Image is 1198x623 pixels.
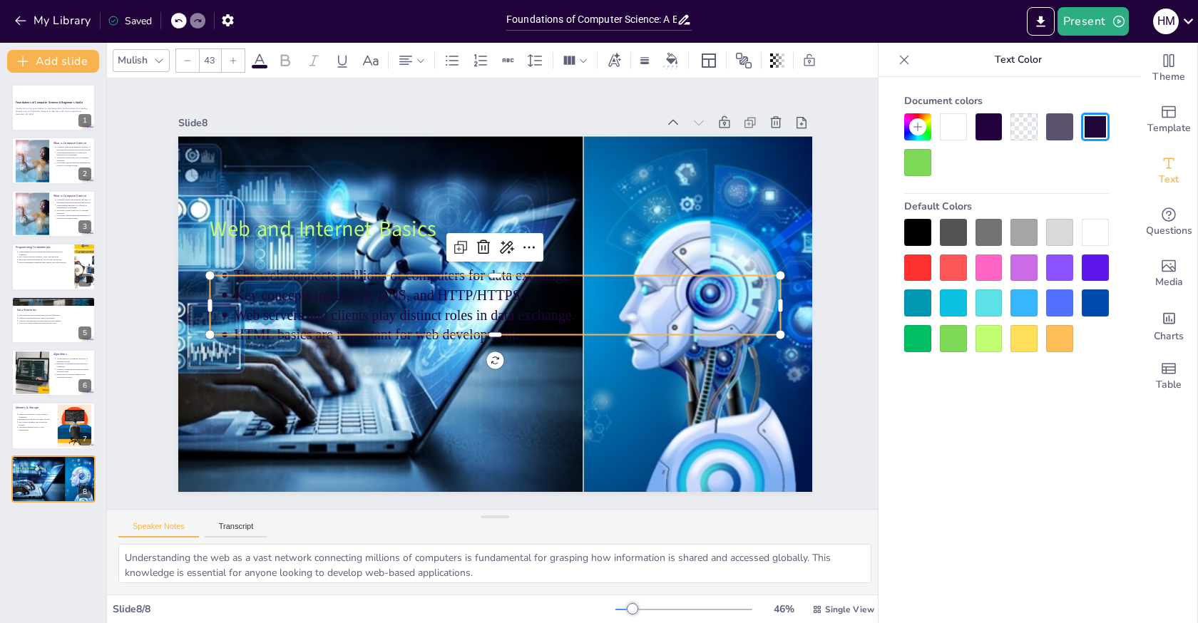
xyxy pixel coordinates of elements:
[272,83,782,393] p: Web and Internet Basics
[16,108,91,113] p: Introduction to Computer Science: A complete guide to the foundations of computing, programming, ...
[11,349,96,396] div: 6
[19,473,91,475] p: The web connects millions of computers for data exchange.
[19,475,91,478] p: Key concepts include IP, DNS, and HTTP/HTTPS.
[118,544,871,583] textarea: Understanding the web as a vast network connecting millions of computers is fundamental for grasp...
[603,49,625,72] div: Text effects
[19,314,91,316] p: Data structures help organize and store data efficiently.
[118,522,199,537] button: Speaker Notes
[916,43,1120,77] p: Text Color
[19,316,91,319] p: Common types include lists, stacks, and queues.
[559,49,591,72] div: Column Count
[19,319,91,322] p: Choosing the right data structure improves performance.
[56,161,91,166] p: Algorithms and programming languages are crucial for problem-solving.
[19,413,53,418] p: Memory is temporary, while storage is permanent.
[19,426,53,431] p: Data representation is key to data management.
[19,321,91,324] p: Lists can be easily defined and iterated in Python.
[19,480,91,483] p: HTML basics are important for web development.
[1147,120,1191,136] span: Template
[16,101,83,105] strong: Foundations of Computer Science: A Beginner's Guide
[56,357,91,362] p: An algorithm is a systematic approach to problem-solving.
[56,150,91,155] p: Understanding hardware vs. software is fundamental in computing.
[17,307,93,311] p: Data Structures
[115,51,150,70] div: Mulish
[1058,7,1129,36] button: Present
[1152,69,1185,85] span: Theme
[78,168,91,180] div: 2
[7,50,99,73] button: Add slide
[1140,145,1197,197] div: Add text boxes
[1146,223,1192,239] span: Questions
[16,465,91,470] p: Web and Internet Basics
[56,209,91,214] p: The binary system is the core of computer operations.
[56,215,91,220] p: Algorithms and programming languages are crucial for problem-solving.
[697,49,720,72] div: Layout
[56,156,91,161] p: The binary system is the core of computer operations.
[661,53,682,68] div: Background color
[108,14,152,28] div: Saved
[767,602,801,616] div: 46 %
[78,433,91,446] div: 7
[11,455,96,503] div: 8
[78,220,91,233] div: 3
[1140,43,1197,94] div: Change the overall theme
[56,204,91,209] p: Understanding hardware vs. software is fundamental in computing.
[19,256,70,259] p: Key concepts include variables, loops, and functions.
[1153,7,1179,36] button: H M
[19,259,70,262] p: Input and Output operations are vital for user interaction.
[16,406,53,411] p: Memory & Storage
[1140,299,1197,351] div: Add charts and graphs
[56,368,91,373] p: Common sorting and searching algorithms are widely used.
[205,522,268,537] button: Transcript
[11,297,96,344] div: 5
[19,478,91,480] p: Web servers and clients play distinct roles in data exchange.
[53,140,91,145] p: What is Computer Science
[253,173,737,463] p: Web servers and clients play distinct roles in data exchange.
[56,145,91,150] p: Computer Science encompasses the study of information processing and problem-solving.
[16,245,71,249] p: Programming Fundamentals
[78,485,91,498] div: 8
[1140,351,1197,402] div: Add a table
[78,114,91,127] div: 1
[11,402,96,449] div: 7
[19,418,53,421] p: Bits and bytes are the basic units of data.
[19,251,70,256] p: Programming involves writing executable instructions for computers.
[1153,9,1179,34] div: H M
[19,261,70,264] p: Most programming languages share similar logic and structure.
[904,194,1109,219] div: Default Colors
[11,137,96,184] div: 2
[78,326,91,339] div: 5
[263,156,747,446] p: Key concepts include IP, DNS, and HTTP/HTTPS.
[735,52,752,69] span: Position
[1159,172,1179,187] span: Text
[1156,377,1182,393] span: Table
[1140,94,1197,145] div: Add ready made slides
[56,363,91,368] p: Efficiency is measured in time and space complexity.
[78,274,91,287] div: 4
[11,190,96,237] div: 3
[904,88,1109,113] div: Document colors
[19,421,53,426] p: File systems organize data on storage devices.
[506,9,677,30] input: Insert title
[1155,274,1183,290] span: Media
[11,9,97,32] button: My Library
[1027,7,1055,36] button: Export to PowerPoint
[637,49,652,72] div: Border settings
[1140,248,1197,299] div: Add images, graphics, shapes or video
[53,353,91,357] p: Algorithms
[78,379,91,392] div: 6
[11,84,96,131] div: 1
[1140,197,1197,248] div: Get real-time input from your audience
[113,602,615,616] div: Slide 8 / 8
[1154,329,1184,344] span: Charts
[56,373,91,378] p: Bubble Sort is a simple example of an algorithm in Python.
[53,194,91,198] p: What is Computer Science
[11,243,96,290] div: 4
[56,198,91,203] p: Computer Science encompasses the study of information processing and problem-solving.
[16,113,91,115] p: Generated with [URL]
[825,604,874,615] span: Single View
